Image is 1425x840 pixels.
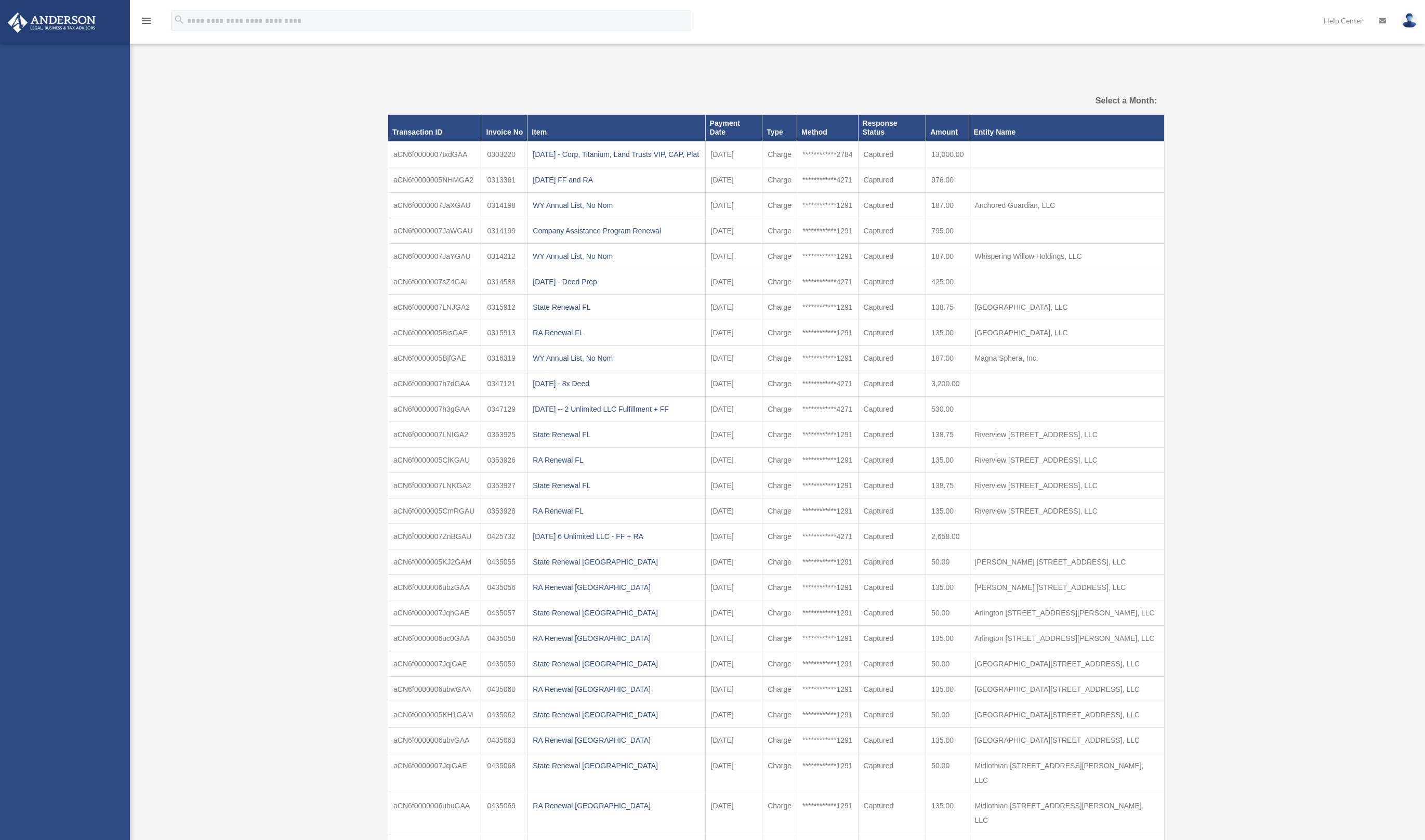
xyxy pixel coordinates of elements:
td: [GEOGRAPHIC_DATA][STREET_ADDRESS], LLC [969,651,1165,676]
td: 0347121 [482,371,527,396]
div: RA Renewal [GEOGRAPHIC_DATA] [533,631,700,646]
td: Charge [762,243,797,269]
td: 0435062 [482,702,527,727]
td: Anchored Guardian, LLC [969,192,1165,218]
td: Arlington [STREET_ADDRESS][PERSON_NAME], LLC [969,600,1165,625]
td: [DATE] [705,651,762,676]
td: aCN6f0000005CmRGAU [388,498,482,523]
td: 0314198 [482,192,527,218]
td: aCN6f0000007JaYGAU [388,243,482,269]
td: 0353926 [482,447,527,472]
td: Charge [762,396,797,422]
td: [DATE] [705,371,762,396]
td: [PERSON_NAME] [STREET_ADDRESS], LLC [969,574,1165,600]
td: Charge [762,651,797,676]
div: RA Renewal [GEOGRAPHIC_DATA] [533,733,700,747]
td: Captured [858,422,926,447]
td: [DATE] [705,396,762,422]
th: Method [797,115,859,141]
td: Captured [858,523,926,549]
div: RA Renewal FL [533,325,700,340]
td: aCN6f0000005BisGAE [388,320,482,345]
td: 2,658.00 [926,523,969,549]
th: Invoice No [482,115,527,141]
td: Charge [762,167,797,192]
img: User Pic [1402,13,1417,28]
i: menu [140,15,153,27]
td: Captured [858,396,926,422]
td: [DATE] [705,269,762,294]
td: Charge [762,294,797,320]
td: 50.00 [926,702,969,727]
td: [GEOGRAPHIC_DATA][STREET_ADDRESS], LLC [969,702,1165,727]
td: aCN6f0000007ZnBGAU [388,523,482,549]
td: [PERSON_NAME] [STREET_ADDRESS], LLC [969,549,1165,574]
td: 0315913 [482,320,527,345]
td: Captured [858,498,926,523]
td: [DATE] [705,753,762,793]
div: State Renewal FL [533,427,700,442]
td: Captured [858,753,926,793]
td: Captured [858,192,926,218]
td: 138.75 [926,472,969,498]
td: 13,000.00 [926,141,969,167]
td: Midlothian [STREET_ADDRESS][PERSON_NAME], LLC [969,753,1165,793]
td: aCN6f0000007JaWGAU [388,218,482,243]
div: WY Annual List, No Nom [533,351,700,365]
td: 0315912 [482,294,527,320]
td: Arlington [STREET_ADDRESS][PERSON_NAME], LLC [969,625,1165,651]
td: [DATE] [705,320,762,345]
th: Amount [926,115,969,141]
td: aCN6f0000006ubuGAA [388,793,482,833]
i: search [174,14,185,25]
td: Charge [762,141,797,167]
td: Captured [858,218,926,243]
td: Captured [858,243,926,269]
td: aCN6f0000007LNKGA2 [388,472,482,498]
td: Captured [858,269,926,294]
div: State Renewal [GEOGRAPHIC_DATA] [533,657,700,671]
td: Charge [762,472,797,498]
td: aCN6f0000007JqiGAE [388,753,482,793]
div: RA Renewal [GEOGRAPHIC_DATA] [533,682,700,697]
td: [DATE] [705,498,762,523]
td: 135.00 [926,793,969,833]
td: aCN6f0000005NHMGA2 [388,167,482,192]
td: [DATE] [705,676,762,702]
td: [DATE] [705,793,762,833]
td: aCN6f0000006ubzGAA [388,574,482,600]
td: aCN6f0000006ubvGAA [388,727,482,753]
td: 0316319 [482,345,527,371]
td: aCN6f0000007h3gGAA [388,396,482,422]
td: Captured [858,793,926,833]
th: Transaction ID [388,115,482,141]
td: Captured [858,574,926,600]
td: Charge [762,549,797,574]
td: Magna Sphera, Inc. [969,345,1165,371]
td: Captured [858,727,926,753]
td: aCN6f0000007LNIGA2 [388,422,482,447]
a: menu [140,18,153,27]
td: [GEOGRAPHIC_DATA], LLC [969,294,1165,320]
td: [DATE] [705,422,762,447]
div: State Renewal FL [533,478,700,493]
td: Riverview [STREET_ADDRESS], LLC [969,472,1165,498]
td: 425.00 [926,269,969,294]
td: 50.00 [926,549,969,574]
div: Company Assistance Program Renewal [533,224,700,238]
td: [DATE] [705,600,762,625]
td: Captured [858,549,926,574]
div: RA Renewal [GEOGRAPHIC_DATA] [533,580,700,595]
td: [DATE] [705,447,762,472]
td: 187.00 [926,192,969,218]
td: Captured [858,651,926,676]
div: RA Renewal FL [533,453,700,467]
td: 135.00 [926,625,969,651]
td: Charge [762,345,797,371]
td: 135.00 [926,676,969,702]
td: Charge [762,600,797,625]
td: 0347129 [482,396,527,422]
td: Charge [762,702,797,727]
td: [DATE] [705,702,762,727]
td: Charge [762,676,797,702]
